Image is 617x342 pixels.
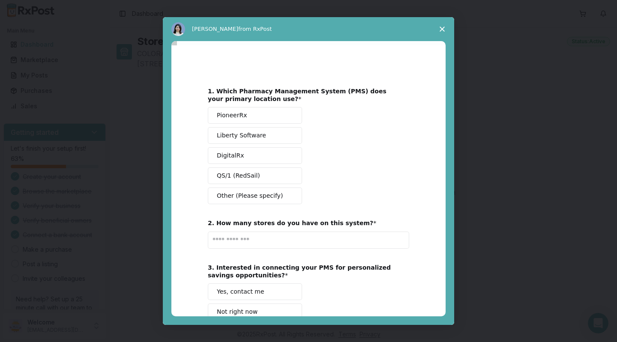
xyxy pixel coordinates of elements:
[217,307,258,316] span: Not right now
[208,232,409,249] input: Enter text...
[208,167,302,184] button: QS/1 (RedSail)
[217,151,244,160] span: DigitalRx
[208,220,373,226] b: 2. How many stores do you have on this system?
[208,303,302,320] button: Not right now
[430,17,454,41] span: Close survey
[208,147,302,164] button: DigitalRx
[208,107,302,124] button: PioneerRx
[208,264,391,279] b: 3. Interested in connecting your PMS for personalized savings opportunities?
[208,127,302,144] button: Liberty Software
[208,88,386,102] b: 1. Which Pharmacy Management System (PMS) does your primary location use?
[171,22,185,36] img: Profile image for Alice
[217,131,266,140] span: Liberty Software
[217,171,260,180] span: QS/1 (RedSail)
[208,187,302,204] button: Other (Please specify)
[238,26,272,32] span: from RxPost
[217,111,247,120] span: PioneerRx
[208,283,302,300] button: Yes, contact me
[192,26,238,32] span: [PERSON_NAME]
[217,191,283,200] span: Other (Please specify)
[217,287,264,296] span: Yes, contact me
